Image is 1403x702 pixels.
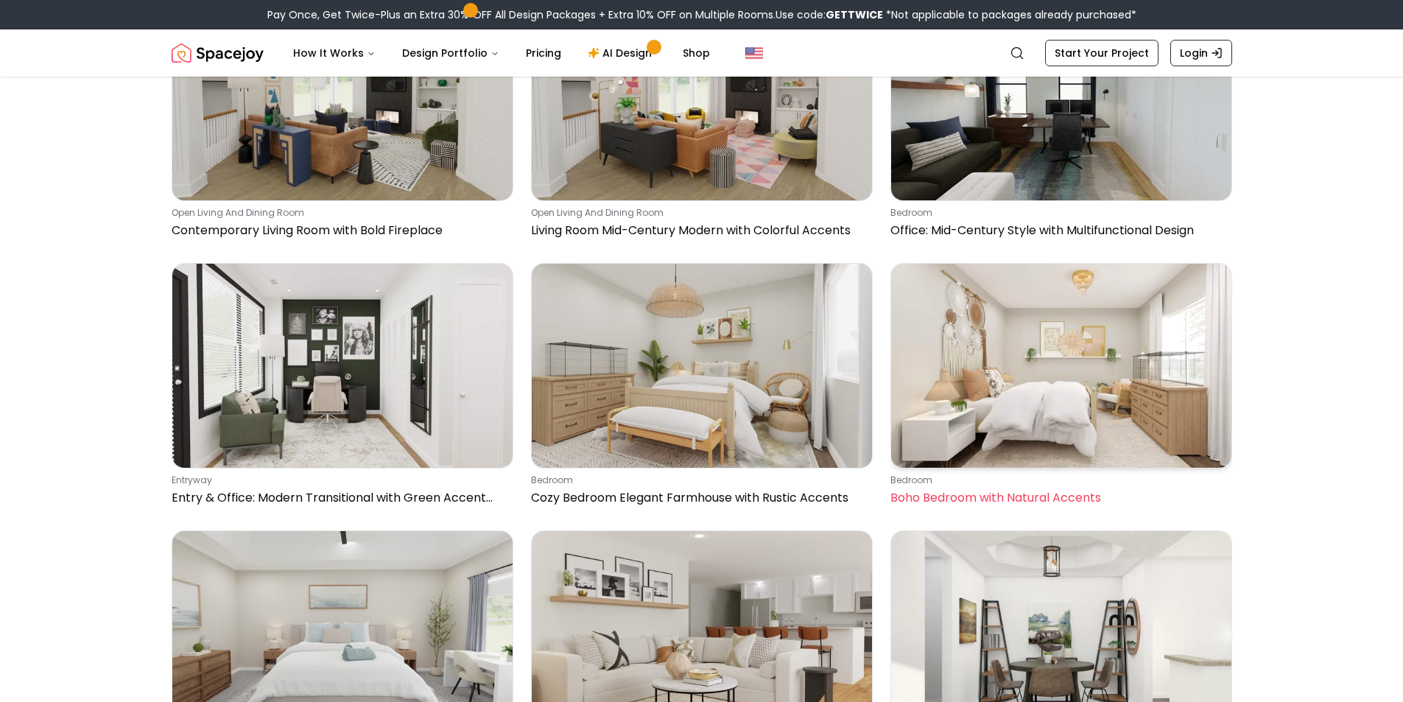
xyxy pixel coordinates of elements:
[890,207,1226,219] p: bedroom
[531,263,873,513] a: Cozy Bedroom Elegant Farmhouse with Rustic AccentsbedroomCozy Bedroom Elegant Farmhouse with Rust...
[531,474,867,486] p: bedroom
[172,38,264,68] a: Spacejoy
[776,7,883,22] span: Use code:
[745,44,763,62] img: United States
[172,38,264,68] img: Spacejoy Logo
[172,29,1232,77] nav: Global
[281,38,722,68] nav: Main
[1045,40,1158,66] a: Start Your Project
[883,7,1136,22] span: *Not applicable to packages already purchased*
[576,38,668,68] a: AI Design
[890,474,1226,486] p: bedroom
[531,222,867,239] p: Living Room Mid-Century Modern with Colorful Accents
[1170,40,1232,66] a: Login
[281,38,387,68] button: How It Works
[531,207,867,219] p: open living and dining room
[172,489,507,507] p: Entry & Office: Modern Transitional with Green Accent Wall
[890,489,1226,507] p: Boho Bedroom with Natural Accents
[826,7,883,22] b: GETTWICE
[172,474,507,486] p: entryway
[532,264,872,468] img: Cozy Bedroom Elegant Farmhouse with Rustic Accents
[890,222,1226,239] p: Office: Mid-Century Style with Multifunctional Design
[390,38,511,68] button: Design Portfolio
[172,264,513,468] img: Entry & Office: Modern Transitional with Green Accent Wall
[172,222,507,239] p: Contemporary Living Room with Bold Fireplace
[531,489,867,507] p: Cozy Bedroom Elegant Farmhouse with Rustic Accents
[891,264,1231,468] img: Boho Bedroom with Natural Accents
[514,38,573,68] a: Pricing
[267,7,1136,22] div: Pay Once, Get Twice-Plus an Extra 30% OFF All Design Packages + Extra 10% OFF on Multiple Rooms.
[172,207,507,219] p: open living and dining room
[671,38,722,68] a: Shop
[172,263,513,513] a: Entry & Office: Modern Transitional with Green Accent WallentrywayEntry & Office: Modern Transiti...
[890,263,1232,513] a: Boho Bedroom with Natural AccentsbedroomBoho Bedroom with Natural Accents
